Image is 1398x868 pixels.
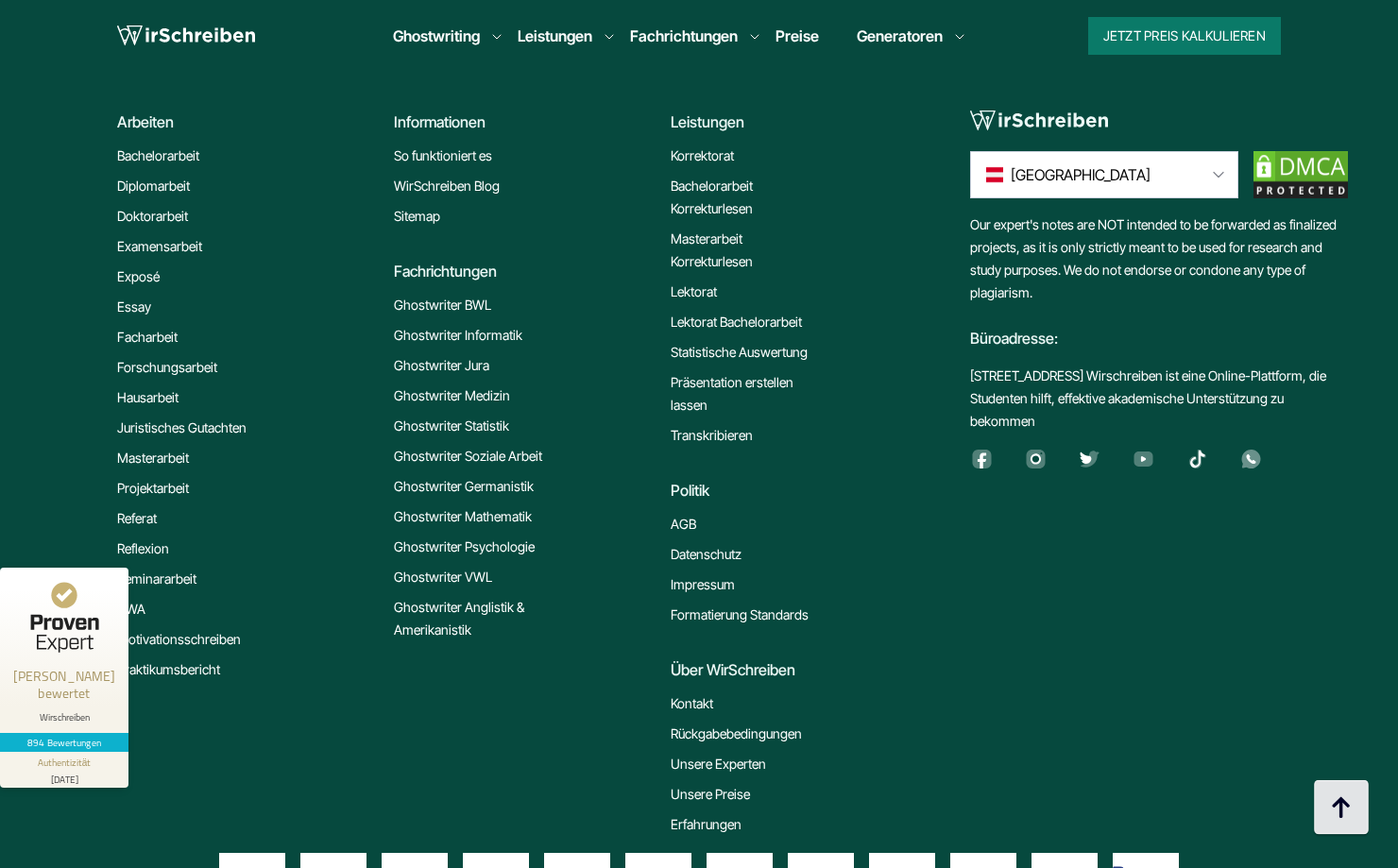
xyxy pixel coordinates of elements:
a: Ghostwriter BWL [394,294,491,316]
a: Ghostwriter Statistik [394,415,509,437]
img: youtube [1132,448,1155,470]
div: [STREET_ADDRESS] Wirschreiben ist eine Online-Plattform, die Studenten hilft, effektive akademisc... [970,365,1348,433]
a: Facharbeit [117,326,178,349]
img: twitter [1078,448,1101,470]
a: Ghostwriter Anglistik & Amerikanistik [394,596,545,641]
img: Österreich [986,163,1003,186]
a: Ghostwriting [393,25,480,47]
img: dmca [1253,151,1348,198]
a: Lektorat [671,281,717,303]
div: Politik [671,479,932,502]
a: Referat [117,507,157,530]
a: Ghostwriter Medizin [394,384,510,407]
a: Motivationsschreiben [117,628,241,651]
div: Büroadresse: [970,304,1348,365]
a: Projektarbeit [117,477,189,500]
a: Ghostwriter Jura [394,354,489,377]
a: Preise [776,26,819,45]
div: Authentizität [38,756,92,770]
a: Präsentation erstellen lassen [671,371,822,417]
a: Doktorarbeit [117,205,188,228]
a: Essay [117,296,151,318]
a: Ghostwriter Soziale Arbeit [394,445,542,468]
div: Arbeiten [117,111,379,133]
a: Ghostwriter Informatik [394,324,522,347]
img: button top [1313,780,1370,837]
a: Examensarbeit [117,235,202,258]
a: Sitemap [394,205,440,228]
span: [GEOGRAPHIC_DATA] [1011,163,1151,186]
a: Leistungen [518,25,592,47]
a: VWA [117,598,145,621]
div: Über WirSchreiben [671,658,932,681]
a: Generatoren [857,25,943,47]
a: Rückgabebedingungen [671,723,802,745]
a: Juristisches Gutachten [117,417,247,439]
a: Bachelorarbeit [117,145,199,167]
a: So funktioniert es [394,145,492,167]
div: Fachrichtungen [394,260,656,282]
a: Reflexion [117,537,169,560]
img: logo wirschreiben [117,22,255,50]
img: facebook (3) [970,448,994,470]
img: tiktok [1185,448,1209,470]
div: [DATE] [8,770,121,784]
img: whatsapp [1239,448,1263,470]
a: Forschungsarbeit [117,356,217,379]
a: Korrektorat [671,145,734,167]
div: Wirschreiben [8,711,121,723]
a: Datenschutz [671,543,742,566]
a: Masterarbeit Korrekturlesen [671,228,822,273]
div: Our expert's notes are NOT intended to be forwarded as finalized projects, as it is only strictly... [970,213,1348,304]
a: Ghostwriter Mathematik [394,505,532,528]
a: WirSchreiben Blog [394,175,500,197]
a: Seminararbeit [117,568,196,590]
a: Exposé [117,265,160,288]
a: Fachrichtungen [630,25,738,47]
img: logo-footer [970,111,1108,131]
a: Diplomarbeit [117,175,190,197]
a: Statistische Auswertung [671,341,808,364]
div: Leistungen [671,111,932,133]
a: Kontakt [671,692,713,715]
a: Impressum [671,573,735,596]
a: Bachelorarbeit Korrekturlesen [671,175,822,220]
a: Erfahrungen [671,813,742,836]
a: Ghostwriter Germanistik [394,475,534,498]
a: Unsere Preise [671,783,750,806]
img: instagram [1024,448,1048,470]
a: Lektorat Bachelorarbeit [671,311,802,333]
button: Jetzt Preis kalkulieren [1088,17,1281,55]
a: Masterarbeit [117,447,189,469]
a: Transkribieren [671,424,753,447]
a: Ghostwriter Psychologie [394,536,535,558]
a: Formatierung Standards [671,604,809,626]
div: Informationen [394,111,656,133]
a: AGB [671,513,696,536]
a: Unsere Experten [671,753,766,775]
a: Praktikumsbericht [117,658,220,681]
a: Hausarbeit [117,386,179,409]
a: Ghostwriter VWL [394,566,492,588]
